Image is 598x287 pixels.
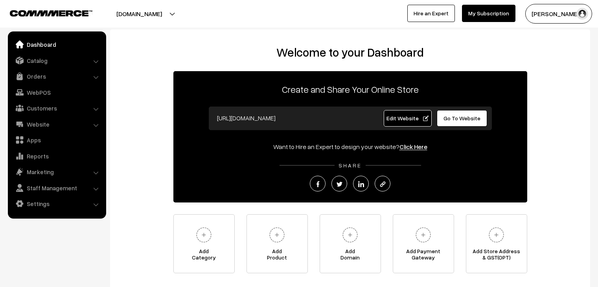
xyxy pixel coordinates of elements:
a: WebPOS [10,85,103,99]
a: Hire an Expert [407,5,455,22]
span: Add Domain [320,248,381,264]
a: Go To Website [437,110,488,127]
img: COMMMERCE [10,10,92,16]
a: Orders [10,69,103,83]
a: Website [10,117,103,131]
a: Catalog [10,53,103,68]
a: Reports [10,149,103,163]
img: plus.svg [193,224,215,246]
h2: Welcome to your Dashboard [118,45,582,59]
a: AddDomain [320,214,381,273]
a: Add Store Address& GST(OPT) [466,214,527,273]
span: Add Payment Gateway [393,248,454,264]
span: Add Category [174,248,234,264]
a: Edit Website [384,110,432,127]
a: Settings [10,197,103,211]
a: Marketing [10,165,103,179]
img: plus.svg [412,224,434,246]
a: AddProduct [247,214,308,273]
a: Dashboard [10,37,103,52]
a: Staff Management [10,181,103,195]
button: [DOMAIN_NAME] [89,4,190,24]
span: Edit Website [386,115,429,121]
span: Add Product [247,248,307,264]
a: My Subscription [462,5,515,22]
a: Add PaymentGateway [393,214,454,273]
span: Go To Website [443,115,480,121]
a: Click Here [399,143,427,151]
span: SHARE [335,162,366,169]
img: plus.svg [486,224,507,246]
button: [PERSON_NAME] [525,4,592,24]
a: Apps [10,133,103,147]
img: plus.svg [339,224,361,246]
a: AddCategory [173,214,235,273]
a: Customers [10,101,103,115]
a: COMMMERCE [10,8,79,17]
div: Want to Hire an Expert to design your website? [173,142,527,151]
img: plus.svg [266,224,288,246]
p: Create and Share Your Online Store [173,82,527,96]
span: Add Store Address & GST(OPT) [466,248,527,264]
img: user [576,8,588,20]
